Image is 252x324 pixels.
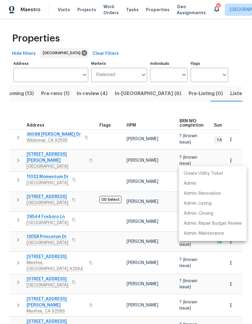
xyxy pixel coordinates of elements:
p: Admin: Repair Budget Review [184,220,242,227]
p: Admin: Closing [184,210,213,217]
p: Admin: Renovation [184,190,221,197]
p: Admin: Listing [184,200,212,207]
p: Create Utility Ticket [184,170,223,177]
p: Admin: Maintenance [184,230,224,237]
p: Admin [184,180,196,187]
